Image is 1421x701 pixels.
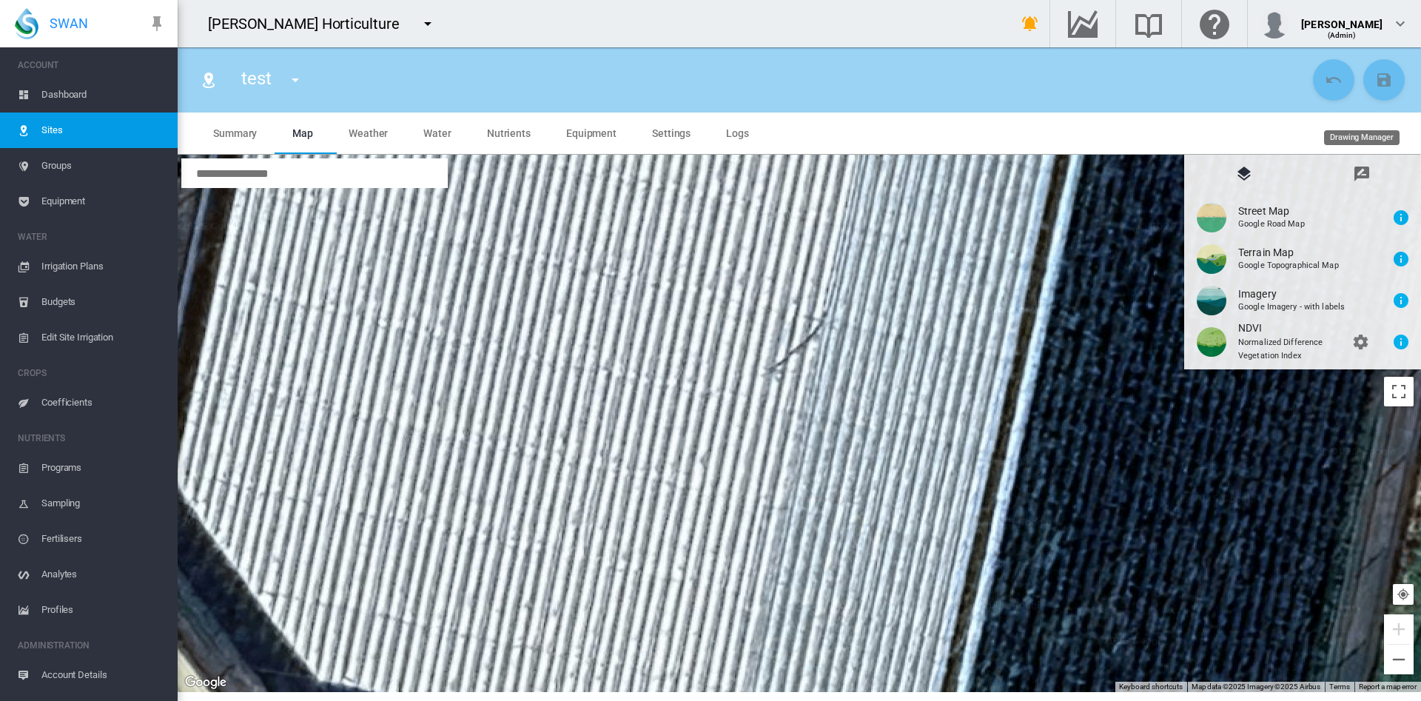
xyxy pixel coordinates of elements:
[148,15,166,33] md-icon: icon-pin
[208,13,412,34] div: [PERSON_NAME] Horticulture
[1324,130,1400,145] md-tooltip: Drawing Manager
[1346,327,1375,357] button: Layer settings
[423,127,451,139] span: Water
[50,14,88,33] span: SWAN
[41,184,166,219] span: Equipment
[41,450,166,486] span: Programs
[1393,584,1414,605] button: Your Location
[1391,15,1409,33] md-icon: icon-chevron-down
[349,127,388,139] span: Weather
[419,15,437,33] md-icon: icon-menu-down
[41,657,166,693] span: Account Details
[487,127,531,139] span: Nutrients
[1260,9,1289,38] img: profile.jpg
[200,71,218,89] md-icon: icon-map-marker-radius
[18,225,166,249] span: WATER
[1185,321,1420,363] button: NDVI Normalized Difference Vegetation Index Layer settings Layer information
[566,127,617,139] span: Equipment
[292,127,313,139] span: Map
[41,592,166,628] span: Profiles
[18,426,166,450] span: NUTRIENTS
[1021,15,1039,33] md-icon: icon-bell-ring
[41,77,166,113] span: Dashboard
[18,53,166,77] span: ACCOUNT
[1185,197,1420,238] button: Street Map Google Road Map Layer information
[213,127,257,139] span: Summary
[1351,333,1369,351] md-icon: icon-cog
[181,673,230,692] img: Google
[41,148,166,184] span: Groups
[41,486,166,521] span: Sampling
[1392,292,1410,309] md-icon: icon-information
[1386,203,1416,232] button: Layer information
[1386,244,1416,274] button: Layer information
[1119,682,1183,692] button: Keyboard shortcuts
[1185,191,1420,369] md-tab-content: Map Layer Control
[41,113,166,148] span: Sites
[1185,155,1303,191] md-tab-item: Map Layer Control
[1363,59,1405,101] button: Save Changes
[1313,59,1354,101] button: Cancel Changes
[1185,238,1420,280] button: Terrain Map Google Topographical Map Layer information
[1303,155,1420,191] md-tab-item: Drawing Manager
[1375,71,1393,89] md-icon: icon-content-save
[18,634,166,657] span: ADMINISTRATION
[1392,333,1410,351] md-icon: icon-information
[1384,377,1414,406] button: Toggle fullscreen view
[41,557,166,592] span: Analytes
[413,9,443,38] button: icon-menu-down
[15,8,38,39] img: SWAN-Landscape-Logo-Colour-drop.png
[41,385,166,420] span: Coefficients
[1392,250,1410,268] md-icon: icon-information
[1384,614,1414,644] button: Zoom in
[194,65,224,95] button: Click to go to list of Sites
[726,127,749,139] span: Logs
[41,521,166,557] span: Fertilisers
[1197,15,1232,33] md-icon: Click here for help
[241,68,272,89] span: test
[280,65,310,95] button: icon-menu-down
[652,127,691,139] span: Settings
[18,361,166,385] span: CROPS
[41,320,166,355] span: Edit Site Irrigation
[1131,15,1166,33] md-icon: Search the knowledge base
[1353,165,1371,183] md-icon: icon-message-draw
[1065,15,1101,33] md-icon: Go to the Data Hub
[41,249,166,284] span: Irrigation Plans
[286,71,304,89] md-icon: icon-menu-down
[1235,165,1253,183] md-icon: icon-layers
[41,284,166,320] span: Budgets
[1325,71,1343,89] md-icon: icon-undo
[1386,286,1416,315] button: Layer information
[1328,31,1357,39] span: (Admin)
[1301,11,1383,26] div: [PERSON_NAME]
[1185,280,1420,321] button: Imagery Google Imagery - with labels Layer information
[1015,9,1045,38] button: icon-bell-ring
[1386,327,1416,357] button: Layer information
[1392,209,1410,227] md-icon: icon-information
[181,673,230,692] a: Open this area in Google Maps (opens a new window)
